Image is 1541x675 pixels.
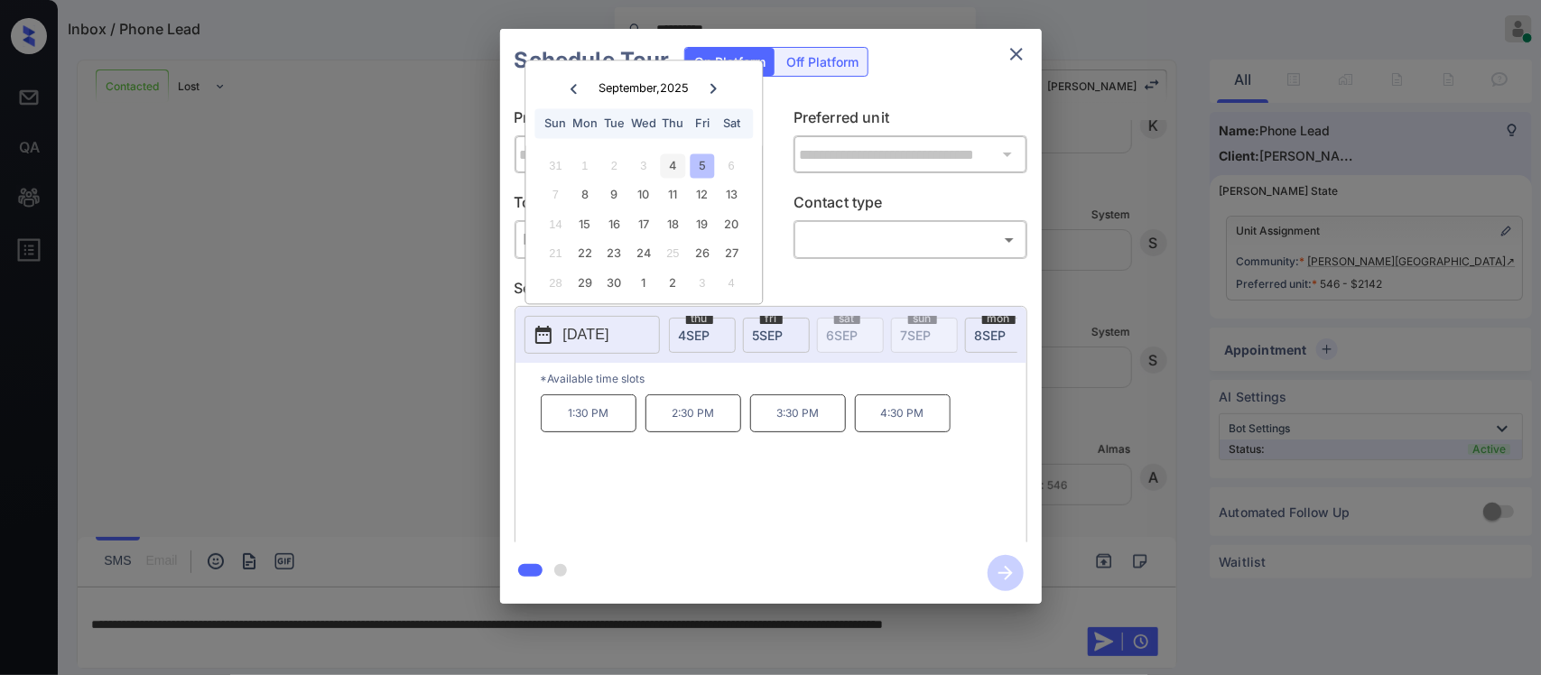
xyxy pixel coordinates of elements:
div: Not available Sunday, September 28th, 2025 [543,271,568,295]
div: Choose Thursday, October 2nd, 2025 [661,271,685,295]
div: Choose Monday, September 29th, 2025 [572,271,597,295]
p: 2:30 PM [645,394,741,432]
p: Preferred unit [794,106,1027,135]
div: Not available Sunday, September 21st, 2025 [543,242,568,266]
div: Choose Tuesday, September 9th, 2025 [602,183,627,208]
span: mon [982,313,1016,324]
div: Choose Monday, September 22nd, 2025 [572,242,597,266]
div: month 2025-09 [531,152,756,298]
button: [DATE] [524,316,660,354]
div: September , 2025 [599,82,689,96]
div: Sat [719,111,744,135]
div: Choose Saturday, September 20th, 2025 [719,212,744,236]
div: Choose Tuesday, September 16th, 2025 [602,212,627,236]
span: 5 SEP [753,328,784,343]
div: Choose Saturday, September 27th, 2025 [719,242,744,266]
div: Choose Wednesday, October 1st, 2025 [631,271,655,295]
div: Not available Sunday, September 7th, 2025 [543,183,568,208]
div: Choose Friday, September 12th, 2025 [690,183,714,208]
div: date-select [965,318,1032,353]
div: Not available Wednesday, September 3rd, 2025 [631,153,655,178]
div: date-select [743,318,810,353]
span: thu [686,313,713,324]
div: Not available Tuesday, September 2nd, 2025 [602,153,627,178]
div: Sun [543,111,568,135]
div: Not available Monday, September 1st, 2025 [572,153,597,178]
button: close [998,36,1035,72]
div: Thu [661,111,685,135]
p: [DATE] [563,324,609,346]
p: Preferred community [515,106,748,135]
p: Select slot [515,277,1027,306]
p: 1:30 PM [541,394,636,432]
div: Choose Friday, September 5th, 2025 [690,153,714,178]
div: Not available Friday, October 3rd, 2025 [690,271,714,295]
div: Choose Wednesday, September 24th, 2025 [631,242,655,266]
div: Choose Thursday, September 4th, 2025 [661,153,685,178]
div: Fri [690,111,714,135]
button: btn-next [977,550,1035,596]
div: Choose Saturday, September 13th, 2025 [719,183,744,208]
div: Choose Wednesday, September 17th, 2025 [631,212,655,236]
p: Contact type [794,191,1027,220]
p: 3:30 PM [750,394,846,432]
div: Choose Monday, September 8th, 2025 [572,183,597,208]
div: Choose Friday, September 19th, 2025 [690,212,714,236]
div: Choose Thursday, September 18th, 2025 [661,212,685,236]
div: Off Platform [777,48,868,76]
div: In Person [519,225,744,254]
div: On Platform [685,48,775,76]
div: Not available Thursday, September 25th, 2025 [661,242,685,266]
span: 8 SEP [975,328,1007,343]
div: date-select [669,318,736,353]
div: Not available Saturday, September 6th, 2025 [719,153,744,178]
p: Tour type [515,191,748,220]
div: Tue [602,111,627,135]
span: 4 SEP [679,328,710,343]
div: Not available Sunday, September 14th, 2025 [543,212,568,236]
div: Mon [572,111,597,135]
p: 4:30 PM [855,394,951,432]
div: Choose Monday, September 15th, 2025 [572,212,597,236]
div: Choose Tuesday, September 23rd, 2025 [602,242,627,266]
div: Wed [631,111,655,135]
div: Choose Tuesday, September 30th, 2025 [602,271,627,295]
div: Not available Sunday, August 31st, 2025 [543,153,568,178]
div: Choose Friday, September 26th, 2025 [690,242,714,266]
div: Choose Wednesday, September 10th, 2025 [631,183,655,208]
span: fri [760,313,783,324]
div: Not available Saturday, October 4th, 2025 [719,271,744,295]
p: *Available time slots [541,363,1026,394]
div: Choose Thursday, September 11th, 2025 [661,183,685,208]
h2: Schedule Tour [500,29,684,92]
